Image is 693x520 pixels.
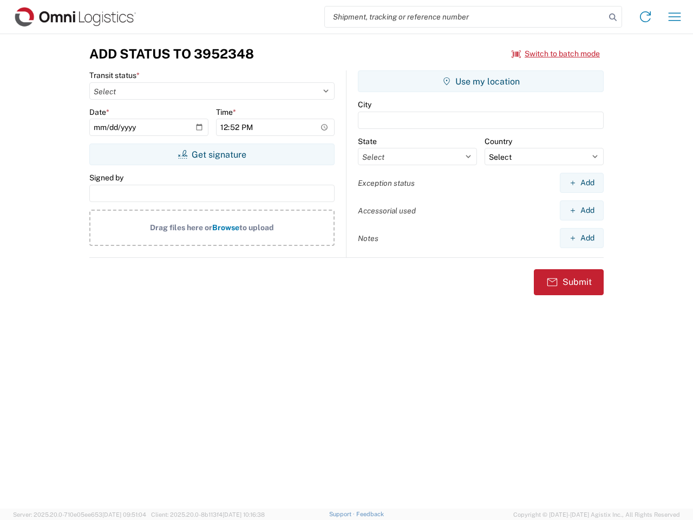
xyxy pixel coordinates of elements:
[358,206,416,216] label: Accessorial used
[356,511,384,517] a: Feedback
[560,200,604,220] button: Add
[512,45,600,63] button: Switch to batch mode
[358,233,378,243] label: Notes
[89,70,140,80] label: Transit status
[325,6,605,27] input: Shipment, tracking or reference number
[89,173,123,183] label: Signed by
[560,228,604,248] button: Add
[89,46,254,62] h3: Add Status to 3952348
[151,511,265,518] span: Client: 2025.20.0-8b113f4
[89,107,109,117] label: Date
[89,144,335,165] button: Get signature
[358,100,371,109] label: City
[150,223,212,232] span: Drag files here or
[560,173,604,193] button: Add
[534,269,604,295] button: Submit
[358,136,377,146] label: State
[102,511,146,518] span: [DATE] 09:51:04
[223,511,265,518] span: [DATE] 10:16:38
[13,511,146,518] span: Server: 2025.20.0-710e05ee653
[485,136,512,146] label: Country
[358,178,415,188] label: Exception status
[358,70,604,92] button: Use my location
[216,107,236,117] label: Time
[513,510,680,519] span: Copyright © [DATE]-[DATE] Agistix Inc., All Rights Reserved
[239,223,274,232] span: to upload
[329,511,356,517] a: Support
[212,223,239,232] span: Browse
